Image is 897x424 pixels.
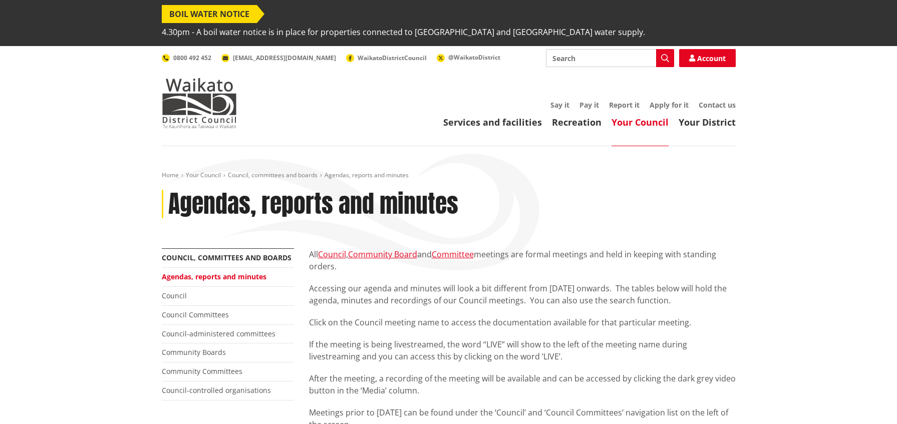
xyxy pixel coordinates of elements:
[699,100,736,110] a: Contact us
[309,248,736,272] p: All , and meetings are formal meetings and held in keeping with standing orders.
[358,54,427,62] span: WaikatoDistrictCouncil
[162,385,271,395] a: Council-controlled organisations
[650,100,689,110] a: Apply for it
[162,347,226,357] a: Community Boards
[309,283,727,306] span: Accessing our agenda and minutes will look a bit different from [DATE] onwards. The tables below ...
[186,171,221,179] a: Your Council
[309,372,736,396] p: After the meeting, a recording of the meeting will be available and can be accessed by clicking t...
[448,53,500,62] span: @WaikatoDistrict
[679,49,736,67] a: Account
[309,338,736,362] p: If the meeting is being livestreamed, the word “LIVE” will show to the left of the meeting name d...
[162,23,645,41] span: 4.30pm - A boil water notice is in place for properties connected to [GEOGRAPHIC_DATA] and [GEOGR...
[221,54,336,62] a: [EMAIL_ADDRESS][DOMAIN_NAME]
[579,100,599,110] a: Pay it
[552,116,602,128] a: Recreation
[173,54,211,62] span: 0800 492 452
[437,53,500,62] a: @WaikatoDistrict
[228,171,318,179] a: Council, committees and boards
[233,54,336,62] span: [EMAIL_ADDRESS][DOMAIN_NAME]
[162,5,257,23] span: BOIL WATER NOTICE
[609,100,640,110] a: Report it
[162,253,291,262] a: Council, committees and boards
[348,249,417,260] a: Community Board
[550,100,569,110] a: Say it
[162,291,187,300] a: Council
[679,116,736,128] a: Your District
[162,171,736,180] nav: breadcrumb
[162,272,266,281] a: Agendas, reports and minutes
[546,49,674,67] input: Search input
[432,249,474,260] a: Committee
[162,54,211,62] a: 0800 492 452
[346,54,427,62] a: WaikatoDistrictCouncil
[162,310,229,319] a: Council Committees
[318,249,346,260] a: Council
[168,190,458,219] h1: Agendas, reports and minutes
[309,316,736,328] p: Click on the Council meeting name to access the documentation available for that particular meeting.
[162,171,179,179] a: Home
[162,78,237,128] img: Waikato District Council - Te Kaunihera aa Takiwaa o Waikato
[325,171,409,179] span: Agendas, reports and minutes
[162,366,242,376] a: Community Committees
[162,329,275,338] a: Council-administered committees
[443,116,542,128] a: Services and facilities
[612,116,669,128] a: Your Council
